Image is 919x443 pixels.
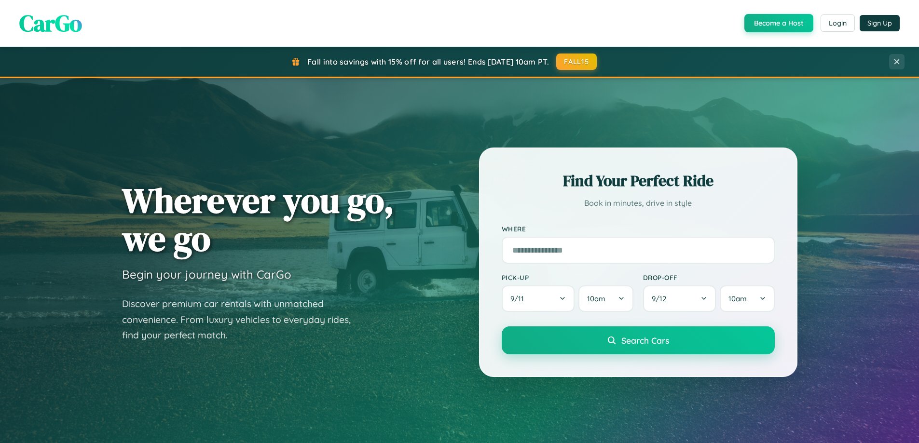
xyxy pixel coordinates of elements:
[502,225,775,233] label: Where
[720,285,774,312] button: 10am
[502,170,775,191] h2: Find Your Perfect Ride
[587,294,605,303] span: 10am
[860,15,900,31] button: Sign Up
[122,267,291,282] h3: Begin your journey with CarGo
[821,14,855,32] button: Login
[502,196,775,210] p: Book in minutes, drive in style
[19,7,82,39] span: CarGo
[502,285,575,312] button: 9/11
[578,285,633,312] button: 10am
[643,273,775,282] label: Drop-off
[621,335,669,346] span: Search Cars
[510,294,529,303] span: 9 / 11
[556,54,597,70] button: FALL15
[502,273,633,282] label: Pick-up
[122,181,394,257] h1: Wherever you go, we go
[728,294,747,303] span: 10am
[122,296,363,343] p: Discover premium car rentals with unmatched convenience. From luxury vehicles to everyday rides, ...
[502,326,775,354] button: Search Cars
[652,294,671,303] span: 9 / 12
[744,14,813,32] button: Become a Host
[307,57,549,67] span: Fall into savings with 15% off for all users! Ends [DATE] 10am PT.
[643,285,716,312] button: 9/12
